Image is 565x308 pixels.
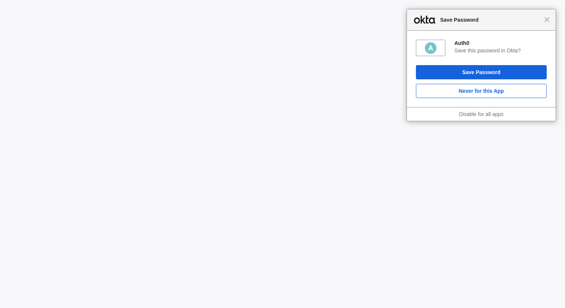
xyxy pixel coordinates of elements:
[416,65,547,79] button: Save Password
[454,40,547,46] div: Auth0
[459,111,503,117] a: Disable for all apps
[454,47,547,54] div: Save this password in Okta?
[436,15,544,24] span: Save Password
[544,17,550,22] span: Close
[424,42,437,55] img: 4QvQmAAAABklEQVQDAPJ+GsIBJalfAAAAAElFTkSuQmCC
[416,84,547,98] button: Never for this App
